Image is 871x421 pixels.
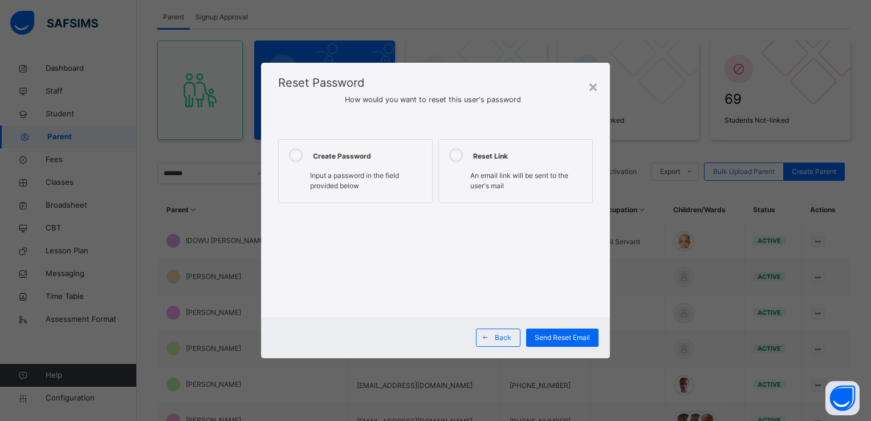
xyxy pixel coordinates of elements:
[588,74,599,98] div: ×
[310,171,399,190] span: Input a password in the field provided below
[495,333,511,343] span: Back
[535,333,590,343] span: Send Reset Email
[313,148,426,162] div: Create Password
[473,148,587,162] div: Reset Link
[825,381,860,415] button: Open asap
[278,76,364,90] span: Reset Password
[278,94,592,105] span: How would you want to reset this user's password
[470,171,568,190] span: An email link will be sent to the user's mail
